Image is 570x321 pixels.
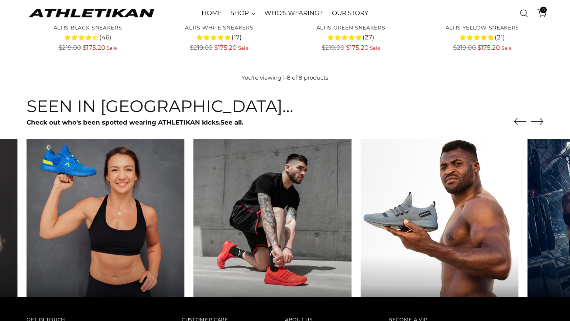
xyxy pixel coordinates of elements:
[264,5,323,21] a: WHO'S WEARING?
[531,115,543,128] button: Move to next carousel slide
[83,44,105,51] span: $175.20
[322,44,344,51] span: $219.00
[421,32,543,42] div: 4.6 rating (21 votes)
[27,119,220,126] strong: Check out who's been spotted wearing ATHLETIKAN kicks.
[370,45,380,51] span: Sale
[532,6,547,21] a: Open cart modal
[446,24,519,31] a: ALTIS Yellow Sneakers
[495,33,505,42] span: (21)
[27,7,156,19] a: ATHLETIKAN
[58,44,81,51] span: $219.00
[289,32,412,42] div: 4.9 rating (27 votes)
[190,44,213,51] span: $219.00
[185,24,253,31] a: ALTIS White Sneakers
[238,45,248,51] span: Sale
[346,44,368,51] span: $175.20
[231,33,242,42] span: (17)
[453,44,476,51] span: $219.00
[514,115,526,128] button: Move to previous carousel slide
[516,6,531,21] a: Open search modal
[158,32,280,42] div: 4.8 rating (17 votes)
[220,119,242,126] a: See all
[107,45,117,51] span: Sale
[477,44,500,51] span: $175.20
[99,33,111,42] span: (46)
[332,5,368,21] a: OUR STORY
[241,74,328,82] p: You’re viewing 1-8 of 8 products
[501,45,512,51] span: Sale
[214,44,237,51] span: $175.20
[242,119,243,126] strong: .
[540,7,547,13] span: 0
[27,32,149,42] div: 4.4 rating (46 votes)
[27,97,293,115] h3: Seen in [GEOGRAPHIC_DATA]...
[230,5,255,21] a: SHOP
[202,5,222,21] a: HOME
[54,24,122,31] a: ALTIS Black Sneakers
[316,24,385,31] a: ALTIS Green Sneakers
[363,33,374,42] span: (27)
